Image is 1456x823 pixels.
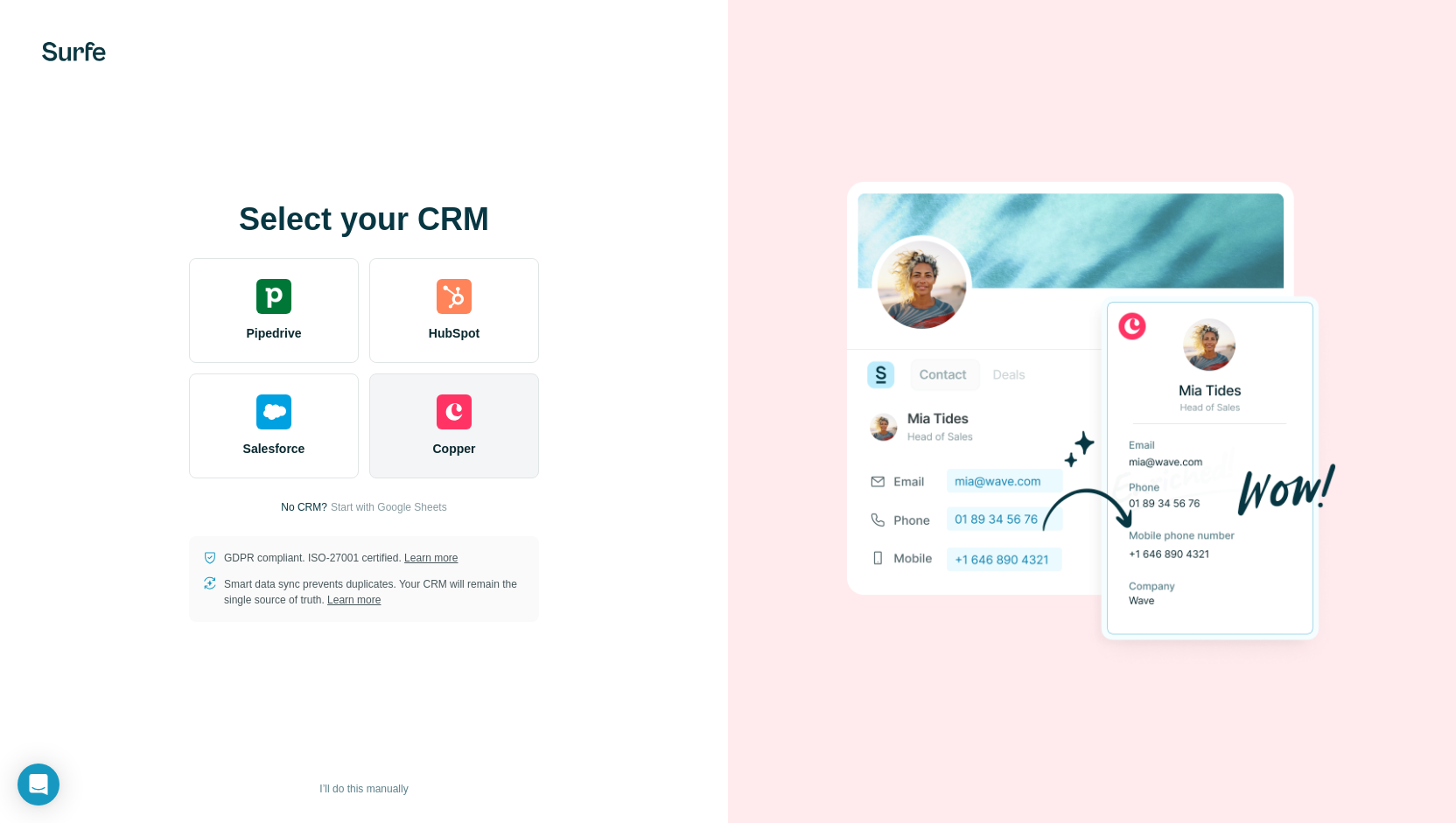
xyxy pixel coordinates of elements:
[437,279,472,314] img: hubspot's logo
[281,499,327,515] p: No CRM?
[256,394,291,429] img: salesforce's logo
[243,440,305,457] span: Salesforce
[17,764,59,806] div: Open Intercom Messenger
[327,594,381,606] a: Learn more
[433,440,476,457] span: Copper
[189,202,539,237] h1: Select your CRM
[246,324,301,342] span: Pipedrive
[404,552,458,564] a: Learn more
[256,279,291,314] img: pipedrive's logo
[319,781,408,797] span: I’ll do this manually
[331,499,447,515] button: Start with Google Sheets
[847,152,1337,672] img: COPPER image
[224,550,458,566] p: GDPR compliant. ISO-27001 certified.
[429,324,479,342] span: HubSpot
[437,394,472,429] img: copper's logo
[307,776,420,802] button: I’ll do this manually
[224,576,525,608] p: Smart data sync prevents duplicates. Your CRM will remain the single source of truth.
[42,42,106,61] img: Surfe's logo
